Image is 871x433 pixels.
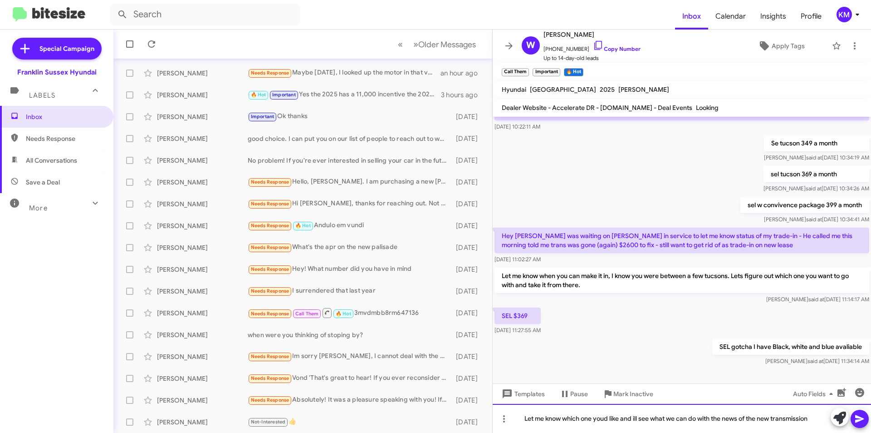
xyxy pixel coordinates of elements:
[502,68,529,76] small: Call Them
[451,309,485,318] div: [DATE]
[272,92,296,98] span: Important
[418,40,476,50] span: Older Messages
[398,39,403,50] span: «
[753,3,793,30] a: Insights
[494,228,869,253] p: Hey [PERSON_NAME] was waiting on [PERSON_NAME] in service to let me know status of my trade-in - ...
[595,386,661,402] button: Mark Inactive
[248,351,451,362] div: Im sorry [PERSON_NAME], I cannot deal with the car right now. I just had a sudden death in my fam...
[157,309,248,318] div: [PERSON_NAME]
[248,286,451,296] div: I surrendered that last year
[248,177,451,187] div: Hello, [PERSON_NAME]. I am purchasing a new [PERSON_NAME] SE, 2025. Would you share its price (wh...
[157,112,248,121] div: [PERSON_NAME]
[248,134,451,143] div: good choice. I can put you on our list of people to reach out to when they hit the lot by the end...
[157,221,248,230] div: [PERSON_NAME]
[248,264,451,274] div: Hey! What number did you have in mind
[451,156,485,165] div: [DATE]
[530,85,596,94] span: [GEOGRAPHIC_DATA]
[248,90,441,100] div: Yes the 2025 has a 11,000 incentive the 2026 hasn't been released or built yet so I'm unsure why ...
[451,243,485,252] div: [DATE]
[793,3,829,30] a: Profile
[740,197,869,213] p: sel w convivence package 399 a month
[764,216,869,223] span: [PERSON_NAME] [DATE] 10:34:41 AM
[440,69,485,78] div: an hour ago
[248,417,451,427] div: 👍
[110,4,300,25] input: Search
[451,352,485,361] div: [DATE]
[613,386,653,402] span: Mark Inactive
[675,3,708,30] a: Inbox
[17,68,97,77] div: Franklin Sussex Hyundai
[494,308,541,324] p: SEL $369
[570,386,588,402] span: Pause
[157,352,248,361] div: [PERSON_NAME]
[251,288,289,294] span: Needs Response
[451,112,485,121] div: [DATE]
[251,244,289,250] span: Needs Response
[248,373,451,383] div: Vond 'That's great to hear! If you ever reconsider or have any questions about your car, feel fre...
[533,68,560,76] small: Important
[808,296,824,303] span: said at
[251,311,289,317] span: Needs Response
[295,223,311,229] span: 🔥 Hot
[393,35,481,54] nav: Page navigation example
[248,242,451,253] div: What's the apr on the new palisade
[734,38,827,54] button: Apply Tags
[763,166,869,182] p: sel tucson 369 a month
[29,204,48,212] span: More
[493,386,552,402] button: Templates
[764,154,869,161] span: [PERSON_NAME] [DATE] 10:34:19 AM
[502,104,692,112] span: Dealer Website - Accelerate DR - [DOMAIN_NAME] - Deal Events
[157,396,248,405] div: [PERSON_NAME]
[600,85,615,94] span: 2025
[766,296,869,303] span: [PERSON_NAME] [DATE] 11:14:17 AM
[451,199,485,209] div: [DATE]
[500,386,545,402] span: Templates
[251,179,289,185] span: Needs Response
[451,330,485,339] div: [DATE]
[248,199,451,209] div: Hi [PERSON_NAME], thanks for reaching out. Not seriously looking at the moment, just starting to ...
[806,216,822,223] span: said at
[451,134,485,143] div: [DATE]
[157,178,248,187] div: [PERSON_NAME]
[764,135,869,151] p: Se tucson 349 a month
[12,38,102,60] a: Special Campaign
[593,45,641,52] a: Copy Number
[772,38,805,54] span: Apply Tags
[564,68,583,76] small: 🔥 Hot
[157,69,248,78] div: [PERSON_NAME]
[248,156,451,165] div: No problem! If you're ever interested in selling your car in the future, feel free to reach out. ...
[494,327,541,333] span: [DATE] 11:27:55 AM
[251,70,289,76] span: Needs Response
[494,256,541,263] span: [DATE] 11:02:27 AM
[708,3,753,30] a: Calendar
[157,418,248,427] div: [PERSON_NAME]
[493,404,871,433] div: Let me know which one youd like and ill see what we can do with the news of the new transmission
[543,40,641,54] span: [PHONE_NUMBER]
[251,223,289,229] span: Needs Response
[251,266,289,272] span: Needs Response
[157,243,248,252] div: [PERSON_NAME]
[336,311,351,317] span: 🔥 Hot
[696,104,719,112] span: Looking
[251,201,289,207] span: Needs Response
[157,287,248,296] div: [PERSON_NAME]
[451,178,485,187] div: [DATE]
[248,111,451,122] div: Ok thanks
[451,265,485,274] div: [DATE]
[251,353,289,359] span: Needs Response
[248,330,451,339] div: when were you thinking of stoping by?
[451,374,485,383] div: [DATE]
[26,178,60,187] span: Save a Deal
[251,375,289,381] span: Needs Response
[806,154,822,161] span: said at
[494,123,540,130] span: [DATE] 10:22:11 AM
[543,54,641,63] span: Up to 14-day-old leads
[39,44,94,53] span: Special Campaign
[765,358,869,364] span: [PERSON_NAME] [DATE] 11:34:14 AM
[618,85,669,94] span: [PERSON_NAME]
[392,35,408,54] button: Previous
[408,35,481,54] button: Next
[251,397,289,403] span: Needs Response
[157,90,248,100] div: [PERSON_NAME]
